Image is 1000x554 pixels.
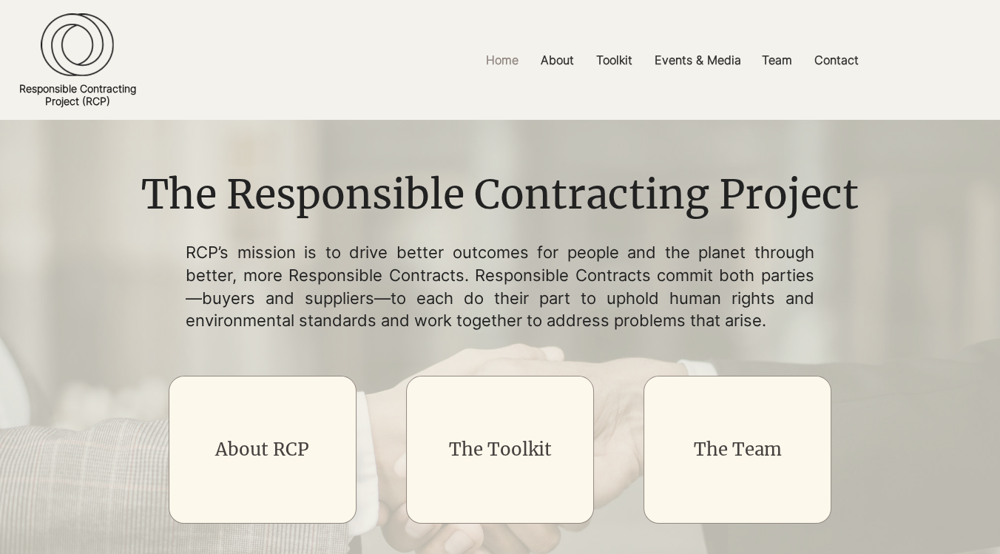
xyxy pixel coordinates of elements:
a: Toolkit [585,44,643,77]
a: Team [751,44,803,77]
a: The Toolkit [448,438,551,461]
a: Responsible ContractingProject (RCP) [19,82,136,107]
p: Toolkit [589,44,640,77]
a: The Team [694,438,782,461]
a: About RCP [215,438,309,461]
a: Events & Media [643,44,751,77]
a: Contact [803,44,870,77]
p: Team [754,44,800,77]
a: About [530,44,585,77]
p: About [533,44,581,77]
nav: Site [345,44,1000,77]
p: Contact [807,44,866,77]
a: Home [475,44,530,77]
p: RCP’s mission is to drive better outcomes for people and the planet through better, more Responsi... [186,241,814,332]
p: Events & Media [647,44,749,77]
h1: The Responsible Contracting Project [130,167,869,223]
p: Home [479,44,526,77]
